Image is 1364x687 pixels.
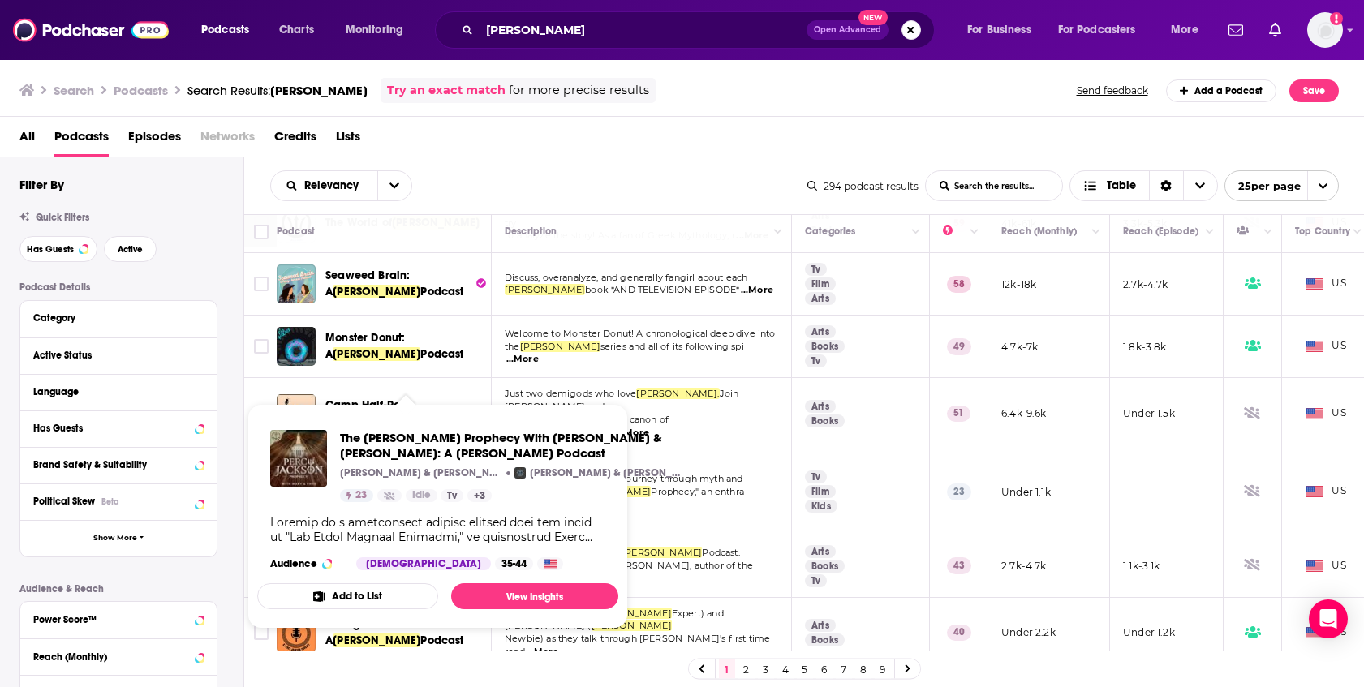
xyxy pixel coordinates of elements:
[947,557,971,573] p: 43
[805,221,855,241] div: Categories
[480,17,807,43] input: Search podcasts, credits, & more...
[325,330,486,363] a: Monster Donut: A[PERSON_NAME]Podcast
[270,430,327,487] img: The Percy Jackson Prophecy With Mary & Rhys: A Percy Jackson Podcast
[33,614,190,625] div: Power Score™
[943,221,966,241] div: Power Score
[738,659,755,679] a: 2
[1069,170,1218,201] button: Choose View
[805,485,836,498] a: Film
[702,547,739,558] span: Podcast.
[33,454,204,474] button: Brand Safety & Suitability
[13,15,169,45] img: Podchaser - Follow, Share and Rate Podcasts
[1048,17,1160,43] button: open menu
[420,633,463,647] span: Podcast
[816,659,833,679] a: 6
[201,19,249,41] span: Podcasts
[1225,174,1301,199] span: 25 per page
[617,427,649,440] span: ...More
[947,406,970,422] p: 51
[270,515,605,544] div: Loremip do s ametconsect adipisc elitsed doei tem incid ut "Lab Etdol Magnaal Enimadmi," ve quisn...
[128,123,181,157] a: Episodes
[505,221,557,241] div: Description
[805,277,836,290] a: Film
[304,180,364,191] span: Relevancy
[269,17,324,43] a: Charts
[1307,12,1343,48] img: User Profile
[1295,221,1350,241] div: Top Country
[1001,559,1047,573] p: 2.7k-4.7k
[33,381,204,401] button: Language
[505,284,585,295] span: [PERSON_NAME]
[505,560,753,571] span: Dedicated to all things [PERSON_NAME], author of the
[1001,625,1056,639] p: Under 2.2k
[855,659,871,679] a: 8
[377,171,411,200] button: open menu
[1307,12,1343,48] button: Show profile menu
[336,123,360,157] a: Lists
[325,268,410,298] span: Seaweed Brain: A
[1306,276,1346,292] span: US
[505,633,770,657] span: Newbie) as they talk through [PERSON_NAME]'s first time read
[19,123,35,157] a: All
[505,272,747,283] span: Discuss, overanalyze, and generally fangirl about each
[93,534,137,543] span: Show More
[514,466,681,479] a: Mary & Blake[PERSON_NAME] & [PERSON_NAME]
[805,354,827,367] a: Tv
[33,418,204,438] button: Has Guests
[805,560,845,573] a: Books
[33,386,193,397] div: Language
[33,307,204,328] button: Category
[254,277,269,291] span: Toggle select row
[420,347,463,361] span: Podcast
[274,123,316,157] span: Credits
[1001,485,1051,499] p: Under 1.1k
[1123,277,1168,291] p: 2.7k-4.7k
[277,327,316,366] img: Monster Donut: A Percy Jackson Podcast
[592,608,672,619] span: [PERSON_NAME]
[270,170,412,201] h2: Choose List sort
[1307,12,1343,48] span: Logged in as jennevievef
[758,659,774,679] a: 3
[592,620,672,631] span: [PERSON_NAME]
[451,583,618,609] a: View Insights
[187,83,368,98] div: Search Results:
[200,123,255,157] span: Networks
[277,264,316,303] img: Seaweed Brain: A Percy Jackson Podcast
[719,659,735,679] a: 1
[509,81,649,100] span: for more precise results
[33,350,193,361] div: Active Status
[1289,79,1339,102] button: Save
[356,557,491,570] div: [DEMOGRAPHIC_DATA]
[520,341,600,352] span: [PERSON_NAME]
[505,388,636,399] span: Just two demigods who love
[1171,19,1198,41] span: More
[19,236,97,262] button: Has Guests
[190,17,270,43] button: open menu
[355,487,367,504] span: 23
[965,222,984,242] button: Column Actions
[118,245,143,254] span: Active
[420,285,463,298] span: Podcast
[807,20,889,40] button: Open AdvancedNew
[1224,170,1339,201] button: open menu
[33,496,95,507] span: Political Skew
[340,466,502,479] p: [PERSON_NAME] & [PERSON_NAME] Media
[858,10,888,25] span: New
[805,292,836,305] a: Arts
[1222,16,1250,44] a: Show notifications dropdown
[1107,180,1136,191] span: Table
[54,123,109,157] a: Podcasts
[333,285,420,298] span: [PERSON_NAME]
[1001,340,1038,354] p: 4.7k-7k
[585,284,739,295] span: book *AND TELEVISION EPISODE*
[36,212,89,223] span: Quick Filters
[1001,277,1036,291] p: 12k-18k
[1123,625,1175,639] p: Under 1.2k
[1259,222,1278,242] button: Column Actions
[450,11,950,49] div: Search podcasts, credits, & more...
[1330,12,1343,25] svg: Add a profile image
[805,470,827,483] a: Tv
